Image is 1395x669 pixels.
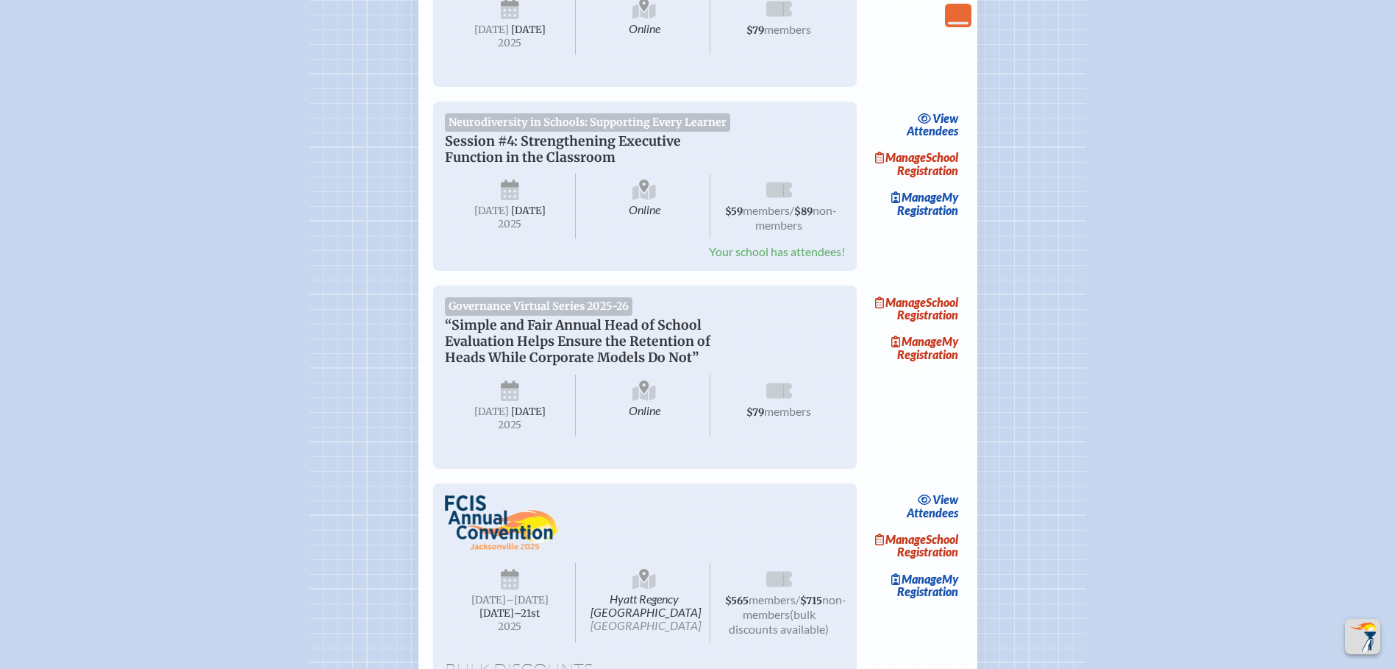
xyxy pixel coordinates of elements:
[445,297,633,315] span: Governance Virtual Series 2025-26
[445,133,681,166] span: Session #4: Strengthening Executive Function in the Classroom
[746,406,764,419] span: $79
[445,495,560,551] img: FCIS Convention 2025
[1348,622,1377,651] img: To the top
[729,607,829,636] span: (bulk discounts available)
[579,174,710,238] span: Online
[579,563,710,643] span: Hyatt Regency [GEOGRAPHIC_DATA]
[794,205,813,218] span: $89
[868,147,963,181] a: ManageSchool Registration
[868,291,963,325] a: ManageSchool Registration
[932,111,958,125] span: view
[743,592,846,621] span: non-members
[891,572,942,586] span: Manage
[457,38,564,49] span: 2025
[474,205,509,217] span: [DATE]
[764,404,811,418] span: members
[445,113,731,131] span: Neurodiversity in Schools: Supporting Every Learner
[506,594,549,606] span: –[DATE]
[591,618,701,632] span: [GEOGRAPHIC_DATA]
[746,24,764,37] span: $79
[790,203,794,217] span: /
[764,22,811,36] span: members
[932,492,958,506] span: view
[868,187,963,221] a: ManageMy Registration
[474,24,509,36] span: [DATE]
[479,607,540,620] span: [DATE]–⁠21st
[1345,619,1380,654] button: Scroll Top
[457,420,564,431] span: 2025
[875,295,926,309] span: Manage
[868,529,963,563] a: ManageSchool Registration
[903,489,963,523] a: viewAttendees
[511,24,546,36] span: [DATE]
[725,205,743,218] span: $59
[457,621,564,632] span: 2025
[749,592,796,606] span: members
[891,190,942,204] span: Manage
[725,595,749,607] span: $565
[755,203,837,232] span: non-members
[796,592,800,606] span: /
[891,334,942,348] span: Manage
[903,107,963,141] a: viewAttendees
[511,406,546,418] span: [DATE]
[511,205,546,217] span: [DATE]
[457,219,564,230] span: 2025
[743,203,790,217] span: members
[868,568,963,602] a: ManageMy Registration
[579,375,710,436] span: Online
[868,331,963,365] a: ManageMy Registration
[875,150,926,164] span: Manage
[875,532,926,546] span: Manage
[709,244,845,258] span: Your school has attendees!
[471,594,506,606] span: [DATE]
[800,595,822,607] span: $715
[445,317,710,366] span: “Simple and Fair Annual Head of School Evaluation Helps Ensure the Retention of Heads While Corpo...
[474,406,509,418] span: [DATE]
